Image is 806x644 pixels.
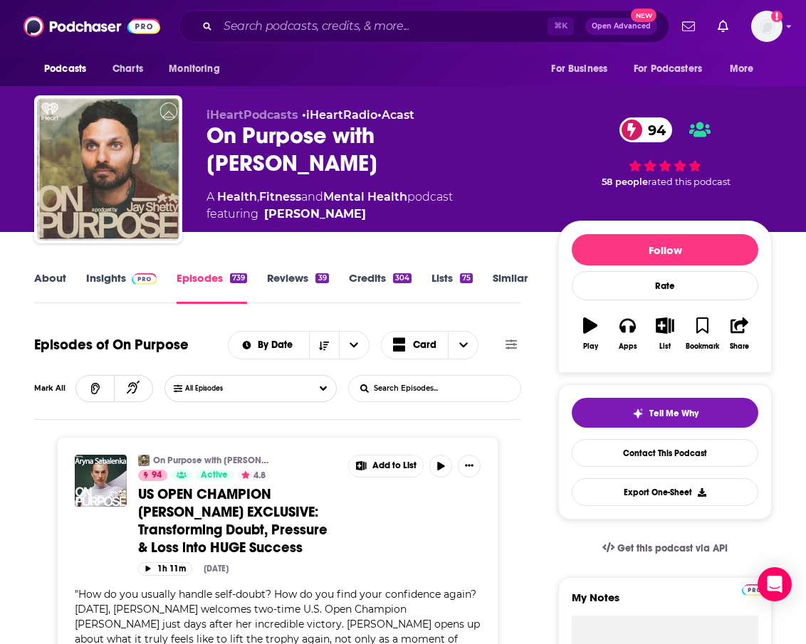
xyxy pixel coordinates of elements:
[138,485,338,556] a: US OPEN CHAMPION [PERSON_NAME] EXCLUSIVE: Transforming Doubt, Pressure & Loss into HUGE Success
[751,11,783,42] img: User Profile
[676,14,701,38] a: Show notifications dropdown
[75,455,127,507] a: US OPEN CHAMPION Aryna Sabalenka EXCLUSIVE: Transforming Doubt, Pressure & Loss into HUGE Success
[228,331,370,359] h2: Choose List sort
[259,190,301,204] a: Fitness
[138,470,167,481] a: 94
[201,468,228,482] span: Active
[237,470,270,481] button: 4.8
[431,271,473,304] a: Lists75
[649,408,698,419] span: Tell Me Why
[551,59,607,79] span: For Business
[103,56,152,83] a: Charts
[306,108,377,122] a: iHeartRadio
[301,190,323,204] span: and
[138,455,150,466] img: On Purpose with Jay Shetty
[609,308,646,359] button: Apps
[585,18,657,35] button: Open AdvancedNew
[572,308,609,359] button: Play
[634,59,702,79] span: For Podcasters
[267,271,328,304] a: Reviews39
[179,10,669,43] div: Search podcasts, credits, & more...
[413,340,436,350] span: Card
[152,468,162,482] span: 94
[742,582,767,596] a: Pro website
[230,273,247,283] div: 739
[624,56,723,83] button: open menu
[684,308,721,359] button: Bookmark
[381,331,479,359] button: Choose View
[206,189,453,223] div: A podcast
[217,190,257,204] a: Health
[617,542,728,554] span: Get this podcast via API
[591,531,739,566] a: Get this podcast via API
[583,342,598,351] div: Play
[771,11,783,22] svg: Add a profile image
[23,13,160,40] a: Podchaser - Follow, Share and Rate Podcasts
[153,455,271,466] a: On Purpose with [PERSON_NAME]
[619,342,637,351] div: Apps
[229,340,309,350] button: open menu
[659,342,671,351] div: List
[493,271,528,304] a: Similar
[572,234,758,265] button: Follow
[548,17,574,36] span: ⌘ K
[558,108,772,197] div: 94 58 peoplerated this podcast
[458,455,481,477] button: Show More Button
[34,385,75,392] div: Mark All
[112,59,143,79] span: Charts
[185,384,251,393] span: All Episodes
[159,56,238,83] button: open menu
[34,56,105,83] button: open menu
[592,23,651,30] span: Open Advanced
[721,308,758,359] button: Share
[349,455,423,477] button: Show More Button
[44,59,86,79] span: Podcasts
[686,342,719,351] div: Bookmark
[315,273,328,283] div: 39
[393,273,412,283] div: 304
[758,567,792,601] div: Open Intercom Messenger
[572,591,758,616] label: My Notes
[572,478,758,506] button: Export One-Sheet
[572,439,758,467] a: Contact This Podcast
[377,108,414,122] span: •
[323,190,407,204] a: Mental Health
[751,11,783,42] span: Logged in as shcarlos
[460,273,473,283] div: 75
[138,562,192,576] button: 1h 11m
[648,176,731,187] span: rated this podcast
[37,98,179,241] img: On Purpose with Jay Shetty
[631,9,656,22] span: New
[195,470,234,481] a: Active
[712,14,734,38] a: Show notifications dropdown
[164,375,337,402] button: Choose List Listened
[132,273,157,285] img: Podchaser Pro
[647,308,684,359] button: List
[720,56,772,83] button: open menu
[602,176,648,187] span: 58 people
[730,59,754,79] span: More
[572,271,758,300] div: Rate
[204,564,229,574] div: [DATE]
[309,332,339,359] button: Sort Direction
[264,206,366,223] a: Jay Shetty
[742,584,767,596] img: Podchaser Pro
[86,271,157,304] a: InsightsPodchaser Pro
[138,485,328,556] span: US OPEN CHAMPION [PERSON_NAME] EXCLUSIVE: Transforming Doubt, Pressure & Loss into HUGE Success
[349,271,412,304] a: Credits304
[634,117,673,142] span: 94
[218,15,548,38] input: Search podcasts, credits, & more...
[382,108,414,122] a: Acast
[339,332,369,359] button: open menu
[34,271,66,304] a: About
[541,56,625,83] button: open menu
[206,206,453,223] span: featuring
[572,398,758,428] button: tell me why sparkleTell Me Why
[258,340,298,350] span: By Date
[169,59,219,79] span: Monitoring
[206,108,298,122] span: iHeartPodcasts
[632,408,644,419] img: tell me why sparkle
